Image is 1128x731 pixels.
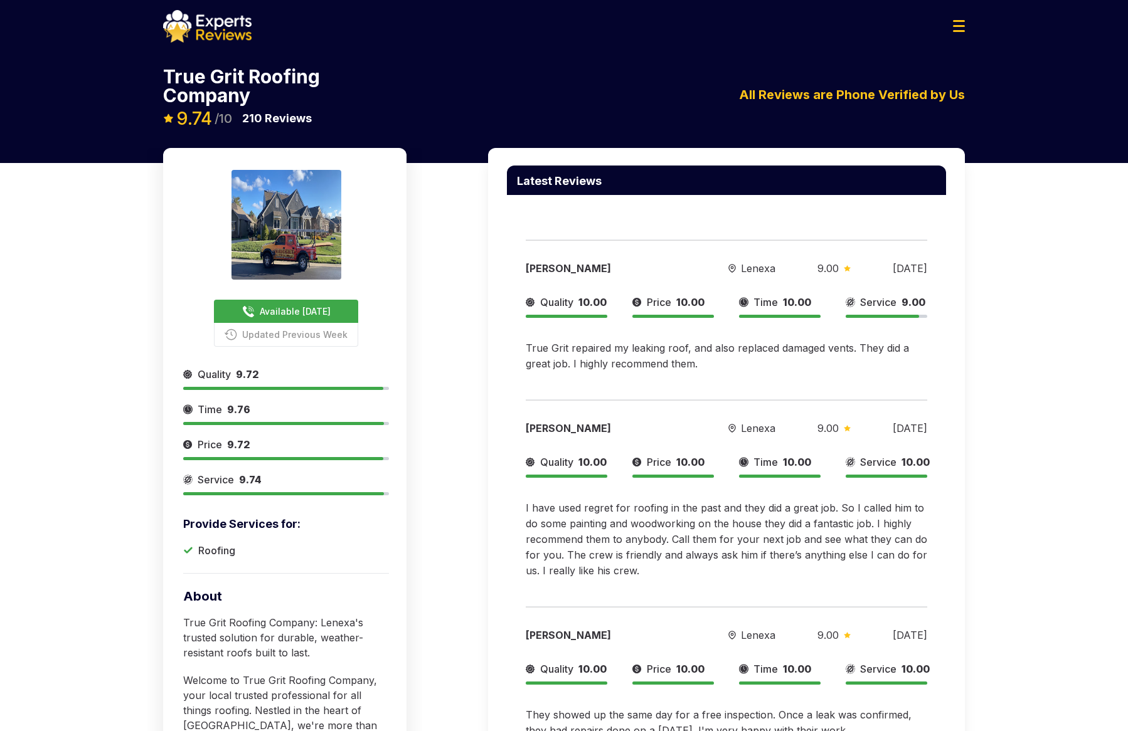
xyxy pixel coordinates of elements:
[844,425,851,431] img: slider icon
[860,295,897,310] span: Service
[739,295,748,310] img: slider icon
[844,632,851,638] img: slider icon
[893,421,927,436] div: [DATE]
[741,421,775,436] span: Lenexa
[198,402,222,417] span: Time
[225,329,237,340] img: buttonPhoneIcon
[893,261,927,276] div: [DATE]
[753,455,778,470] span: Time
[198,437,222,452] span: Price
[183,615,389,660] p: True Grit Roofing Company: Lenexa's trusted solution for durable, weather-resistant roofs built t...
[236,368,259,381] span: 9.72
[741,628,775,643] span: Lenexa
[739,661,748,676] img: slider icon
[227,403,250,416] span: 9.76
[647,455,671,470] span: Price
[163,10,252,43] img: logo
[846,455,855,470] img: slider icon
[526,628,686,643] div: [PERSON_NAME]
[817,629,839,641] span: 9.00
[198,367,231,382] span: Quality
[214,323,358,347] button: Updated Previous Week
[647,661,671,676] span: Price
[753,661,778,676] span: Time
[183,587,389,605] p: About
[242,110,312,127] p: Reviews
[198,472,234,487] span: Service
[817,262,839,275] span: 9.00
[846,661,855,676] img: slider icon
[242,112,262,125] span: 210
[578,296,607,308] span: 10.00
[783,663,811,675] span: 10.00
[540,661,573,676] span: Quality
[728,424,736,433] img: slider icon
[902,663,930,675] span: 10.00
[526,261,686,276] div: [PERSON_NAME]
[860,455,897,470] span: Service
[893,628,927,643] div: [DATE]
[817,422,839,434] span: 9.00
[783,296,811,308] span: 10.00
[632,661,642,676] img: slider icon
[231,170,341,280] img: expert image
[540,455,573,470] span: Quality
[215,112,232,125] span: /10
[163,67,407,105] p: True Grit Roofing Company
[183,402,193,417] img: slider icon
[183,437,193,452] img: slider icon
[214,300,358,323] button: Available [DATE]
[183,367,193,382] img: slider icon
[239,473,262,486] span: 9.74
[176,108,212,129] span: 9.74
[953,20,965,32] img: Menu Icon
[526,661,535,676] img: slider icon
[632,455,642,470] img: slider icon
[517,176,602,187] p: Latest Reviews
[753,295,778,310] span: Time
[227,438,250,451] span: 9.72
[902,296,925,308] span: 9.00
[242,328,348,341] span: Updated Previous Week
[198,543,235,558] p: Roofing
[526,295,535,310] img: slider icon
[739,455,748,470] img: slider icon
[676,456,705,468] span: 10.00
[1075,678,1128,731] iframe: OpenWidget widget
[728,631,736,640] img: slider icon
[739,85,965,104] p: All Reviews are Phone Verified by Us
[902,456,930,468] span: 10.00
[676,296,705,308] span: 10.00
[526,455,535,470] img: slider icon
[676,663,705,675] span: 10.00
[242,305,255,318] img: buttonPhoneIcon
[783,456,811,468] span: 10.00
[647,295,671,310] span: Price
[526,342,909,370] span: True Grit repaired my leaking roof, and also replaced damaged vents. They did a great job. I high...
[260,305,331,318] span: Available [DATE]
[578,663,607,675] span: 10.00
[526,502,927,577] span: I have used regret for roofing in the past and they did a great job. So I called him to do some p...
[860,661,897,676] span: Service
[183,472,193,487] img: slider icon
[632,295,642,310] img: slider icon
[540,295,573,310] span: Quality
[183,515,389,533] p: Provide Services for:
[741,261,775,276] span: Lenexa
[844,265,851,271] img: slider icon
[728,264,736,273] img: slider icon
[578,456,607,468] span: 10.00
[526,421,686,436] div: [PERSON_NAME]
[846,295,855,310] img: slider icon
